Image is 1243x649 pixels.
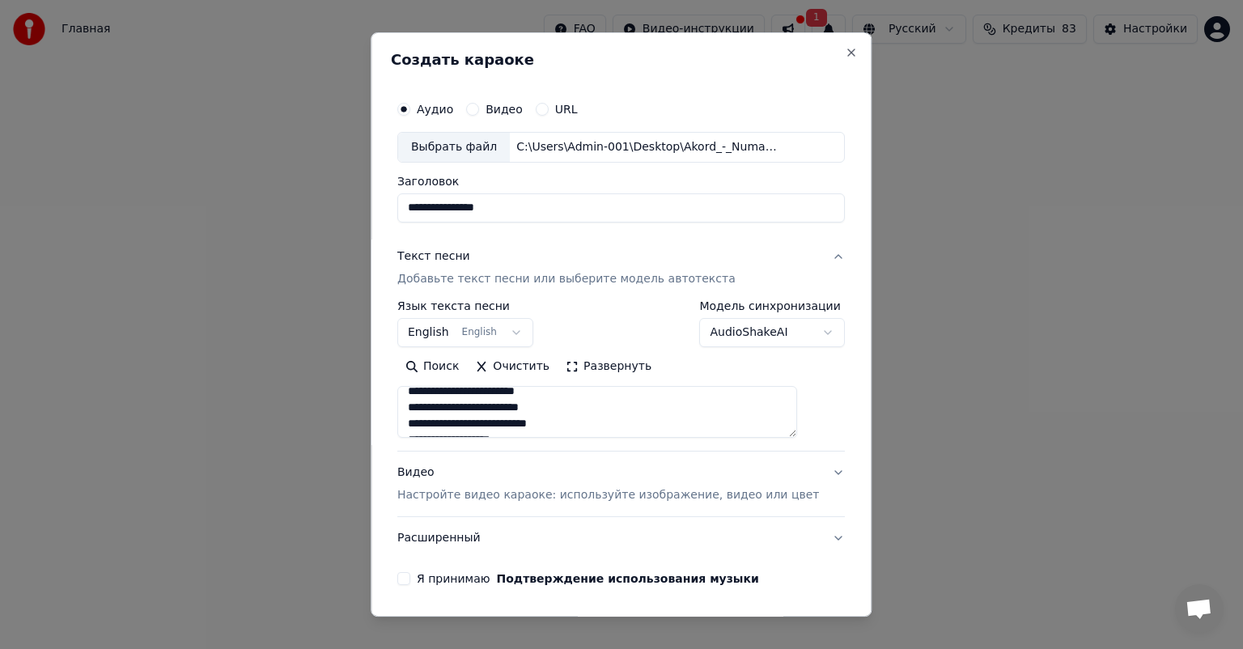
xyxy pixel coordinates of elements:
[391,53,851,67] h2: Создать караоке
[417,104,453,115] label: Аудио
[555,104,578,115] label: URL
[397,464,819,503] div: Видео
[397,300,845,451] div: Текст песниДобавьте текст песни или выберите модель автотекста
[468,354,558,380] button: Очистить
[397,248,470,265] div: Текст песни
[558,354,660,380] button: Развернуть
[398,133,510,162] div: Выбрать файл
[417,573,759,584] label: Я принимаю
[497,573,759,584] button: Я принимаю
[397,235,845,300] button: Текст песниДобавьте текст песни или выберите модель автотекста
[397,487,819,503] p: Настройте видео караоке: используйте изображение, видео или цвет
[700,300,846,312] label: Модель синхронизации
[397,300,533,312] label: Язык текста песни
[397,354,467,380] button: Поиск
[397,517,845,559] button: Расширенный
[397,176,845,187] label: Заголовок
[397,271,736,287] p: Добавьте текст песни или выберите модель автотекста
[510,139,785,155] div: C:\Users\Admin-001\Desktop\Akord_-_Numai_tu.mp3
[486,104,523,115] label: Видео
[397,452,845,516] button: ВидеоНастройте видео караоке: используйте изображение, видео или цвет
